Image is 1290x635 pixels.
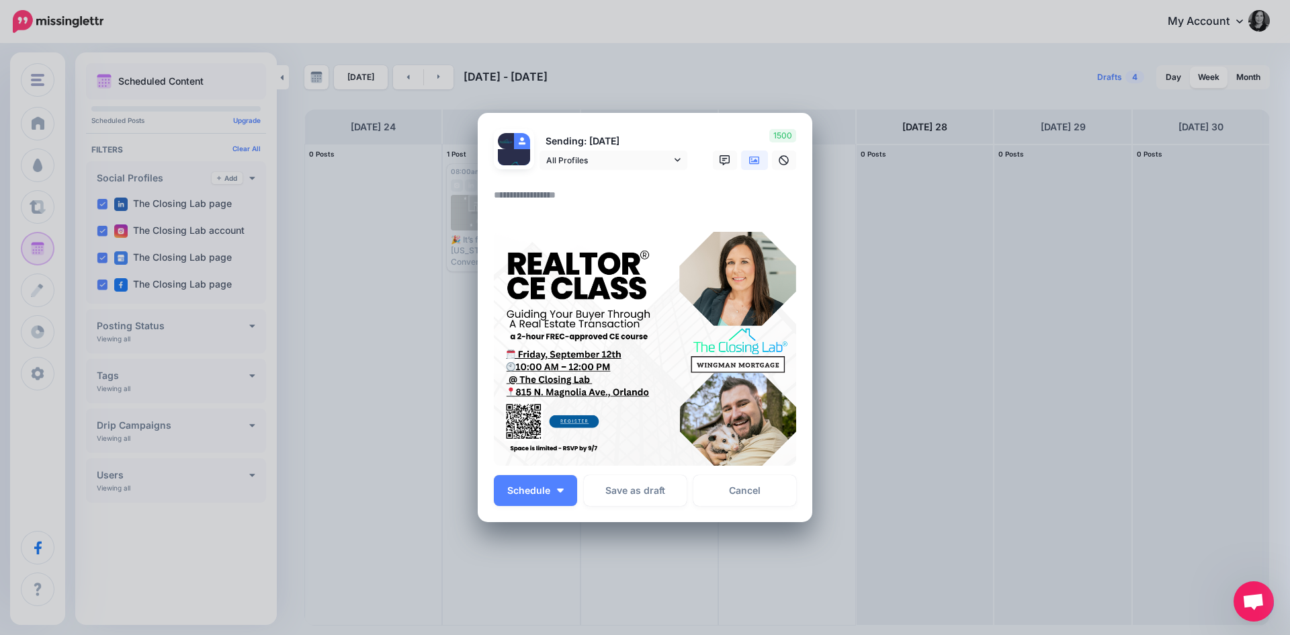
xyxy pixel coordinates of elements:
[546,153,671,167] span: All Profiles
[693,475,796,506] a: Cancel
[498,133,514,149] img: 378032925_121266444406467_149743524542546012_n-bsa142180.jpg
[540,134,687,149] p: Sending: [DATE]
[494,232,796,466] img: CBF724YTXZGGSMKOQOOLDDL7HRHCYWYH.png
[507,486,550,495] span: Schedule
[769,129,796,142] span: 1500
[514,133,530,149] img: user_default_image.png
[494,475,577,506] button: Schedule
[540,151,687,170] a: All Profiles
[584,475,687,506] button: Save as draft
[498,149,530,181] img: 471373478_2314213725622094_743768045002070133_n-bsa152456.jpg
[557,489,564,493] img: arrow-down-white.png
